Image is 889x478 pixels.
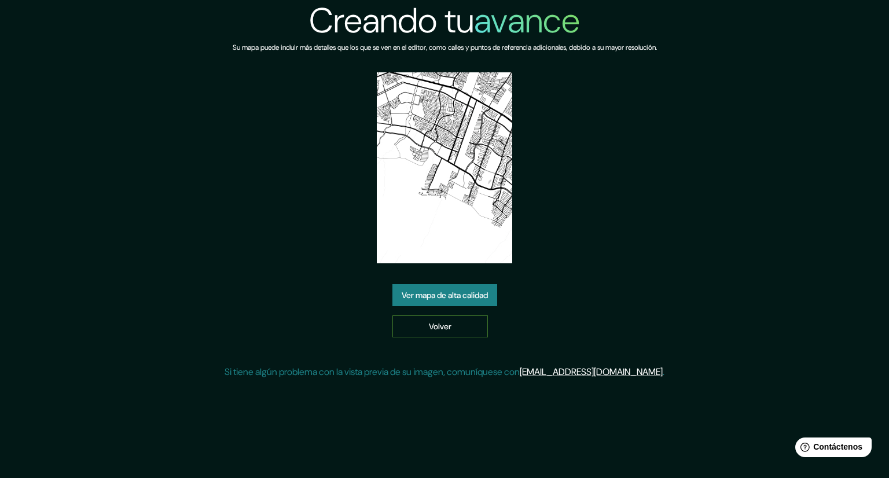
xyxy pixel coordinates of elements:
font: Su mapa puede incluir más detalles que los que se ven en el editor, como calles y puntos de refer... [233,43,657,52]
font: . [663,366,664,378]
font: Si tiene algún problema con la vista previa de su imagen, comuníquese con [225,366,520,378]
a: Volver [392,315,488,337]
font: Ver mapa de alta calidad [402,291,488,301]
a: Ver mapa de alta calidad [392,284,497,306]
font: Volver [429,321,451,332]
img: vista previa del mapa creado [377,72,512,263]
iframe: Lanzador de widgets de ayuda [786,433,876,465]
a: [EMAIL_ADDRESS][DOMAIN_NAME] [520,366,663,378]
